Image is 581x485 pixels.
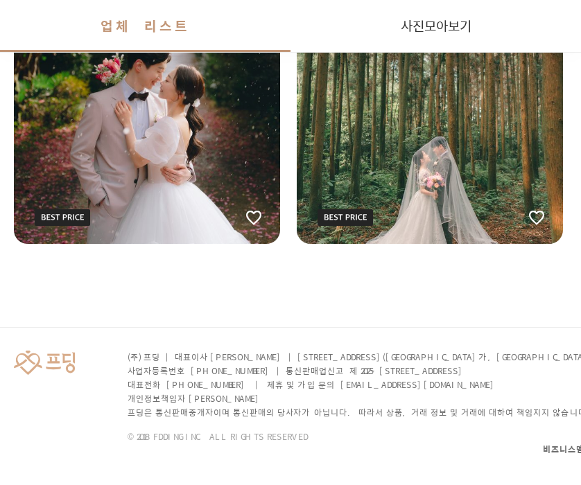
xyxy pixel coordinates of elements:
[35,209,90,226] img: icon-bp-label2.9f32ef38.svg
[214,407,231,418] span: 설정
[318,209,373,226] img: icon-bp-label2.9f32ef38.svg
[127,408,144,419] span: 대화
[92,387,179,421] a: 대화
[4,387,92,421] a: 홈
[44,407,52,418] span: 홈
[179,387,266,421] a: 설정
